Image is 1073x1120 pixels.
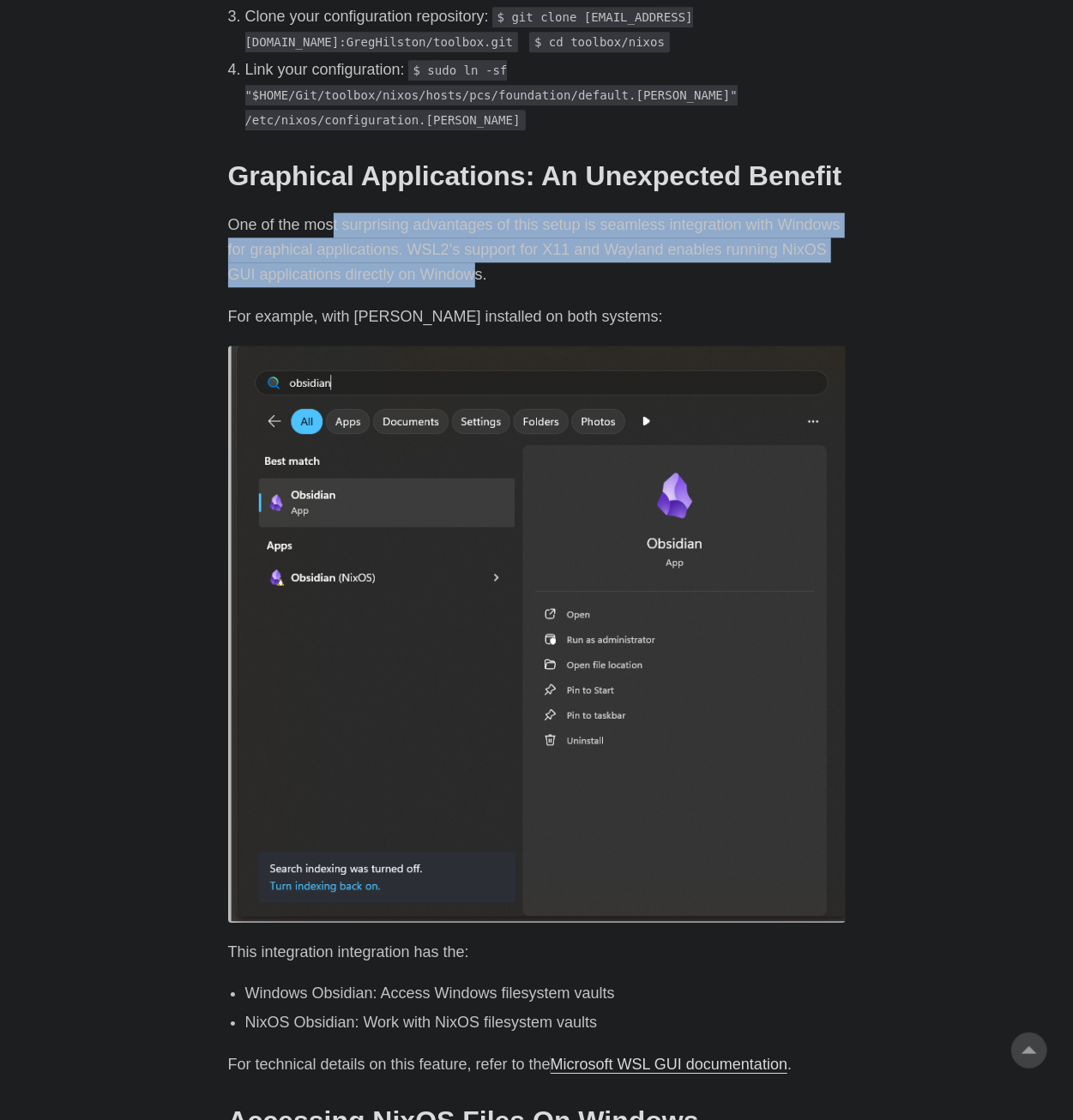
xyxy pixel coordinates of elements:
p: Clone your configuration repository: [245,4,846,54]
p: For technical details on this feature, refer to the . [228,1052,846,1077]
h2: Graphical Applications: An Unexpected Benefit [228,160,846,192]
a: go to top [1011,1033,1047,1069]
p: This integration integration has the: [228,940,846,965]
p: Link your configuration: [245,57,846,131]
li: NixOS Obsidian: Work with NixOS filesystem vaults [245,1010,846,1035]
p: For example, with [PERSON_NAME] installed on both systems: [228,304,846,329]
img: Obsidian Applications in Windows Search [228,346,846,922]
code: $ git clone [EMAIL_ADDRESS][DOMAIN_NAME]:GregHilston/toolbox.git [245,7,693,52]
a: Microsoft WSL GUI documentation [551,1056,787,1073]
code: $ sudo ln -sf "$HOME/Git/toolbox/nixos/hosts/pcs/foundation/default.[PERSON_NAME]" /etc/nixos/con... [245,60,738,130]
p: One of the most surprising advantages of this setup is seamless integration with Windows for grap... [228,213,846,286]
code: $ cd toolbox/nixos [529,32,670,52]
li: Windows Obsidian: Access Windows filesystem vaults [245,981,846,1006]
